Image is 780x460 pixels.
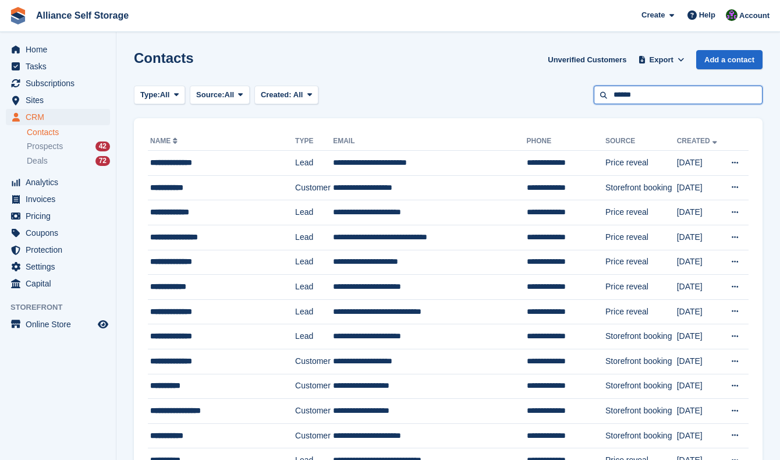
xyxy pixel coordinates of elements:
[6,259,110,275] a: menu
[739,10,770,22] span: Account
[254,86,318,105] button: Created: All
[6,208,110,224] a: menu
[295,225,333,250] td: Lead
[677,324,722,349] td: [DATE]
[295,175,333,200] td: Customer
[605,225,677,250] td: Price reveal
[26,58,95,75] span: Tasks
[605,175,677,200] td: Storefront booking
[134,50,194,66] h1: Contacts
[6,75,110,91] a: menu
[605,423,677,448] td: Storefront booking
[677,299,722,324] td: [DATE]
[27,127,110,138] a: Contacts
[605,132,677,151] th: Source
[6,41,110,58] a: menu
[190,86,250,105] button: Source: All
[6,225,110,241] a: menu
[605,399,677,424] td: Storefront booking
[26,316,95,332] span: Online Store
[160,89,170,101] span: All
[26,208,95,224] span: Pricing
[677,423,722,448] td: [DATE]
[6,92,110,108] a: menu
[26,275,95,292] span: Capital
[333,132,526,151] th: Email
[26,191,95,207] span: Invoices
[150,137,180,145] a: Name
[605,324,677,349] td: Storefront booking
[31,6,133,25] a: Alliance Self Storage
[295,299,333,324] td: Lead
[26,242,95,258] span: Protection
[696,50,763,69] a: Add a contact
[10,302,116,313] span: Storefront
[293,90,303,99] span: All
[225,89,235,101] span: All
[6,275,110,292] a: menu
[96,317,110,331] a: Preview store
[605,275,677,300] td: Price reveal
[134,86,185,105] button: Type: All
[26,41,95,58] span: Home
[677,175,722,200] td: [DATE]
[27,141,63,152] span: Prospects
[636,50,687,69] button: Export
[650,54,673,66] span: Export
[26,225,95,241] span: Coupons
[605,374,677,399] td: Storefront booking
[677,250,722,275] td: [DATE]
[295,275,333,300] td: Lead
[140,89,160,101] span: Type:
[295,132,333,151] th: Type
[196,89,224,101] span: Source:
[295,423,333,448] td: Customer
[605,299,677,324] td: Price reveal
[677,399,722,424] td: [DATE]
[726,9,738,21] img: Romilly Norton
[6,191,110,207] a: menu
[677,225,722,250] td: [DATE]
[677,137,719,145] a: Created
[6,316,110,332] a: menu
[6,242,110,258] a: menu
[26,259,95,275] span: Settings
[95,156,110,166] div: 72
[605,200,677,225] td: Price reveal
[677,200,722,225] td: [DATE]
[677,275,722,300] td: [DATE]
[95,141,110,151] div: 42
[527,132,606,151] th: Phone
[605,349,677,374] td: Storefront booking
[677,151,722,176] td: [DATE]
[677,349,722,374] td: [DATE]
[26,109,95,125] span: CRM
[543,50,631,69] a: Unverified Customers
[27,155,48,167] span: Deals
[6,174,110,190] a: menu
[9,7,27,24] img: stora-icon-8386f47178a22dfd0bd8f6a31ec36ba5ce8667c1dd55bd0f319d3a0aa187defe.svg
[295,250,333,275] td: Lead
[26,92,95,108] span: Sites
[26,174,95,190] span: Analytics
[295,374,333,399] td: Customer
[26,75,95,91] span: Subscriptions
[27,140,110,153] a: Prospects 42
[677,374,722,399] td: [DATE]
[641,9,665,21] span: Create
[295,200,333,225] td: Lead
[295,399,333,424] td: Customer
[295,324,333,349] td: Lead
[295,151,333,176] td: Lead
[605,250,677,275] td: Price reveal
[6,109,110,125] a: menu
[6,58,110,75] a: menu
[605,151,677,176] td: Price reveal
[27,155,110,167] a: Deals 72
[261,90,292,99] span: Created:
[295,349,333,374] td: Customer
[699,9,715,21] span: Help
